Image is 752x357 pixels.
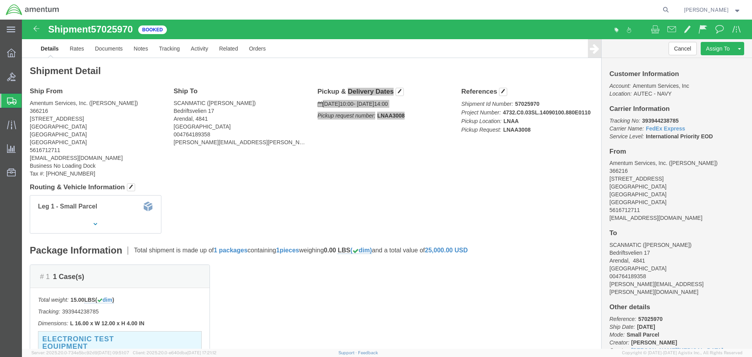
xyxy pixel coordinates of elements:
img: logo [5,4,60,16]
a: Support [338,350,358,355]
span: Ahmed Warraiat [684,5,728,14]
span: [DATE] 09:51:07 [98,350,129,355]
span: Copyright © [DATE]-[DATE] Agistix Inc., All Rights Reserved [622,350,743,356]
a: Feedback [358,350,378,355]
span: Server: 2025.20.0-734e5bc92d9 [31,350,129,355]
span: [DATE] 17:21:12 [187,350,217,355]
span: Client: 2025.20.0-e640dba [133,350,217,355]
button: [PERSON_NAME] [683,5,741,14]
iframe: FS Legacy Container [22,20,752,349]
